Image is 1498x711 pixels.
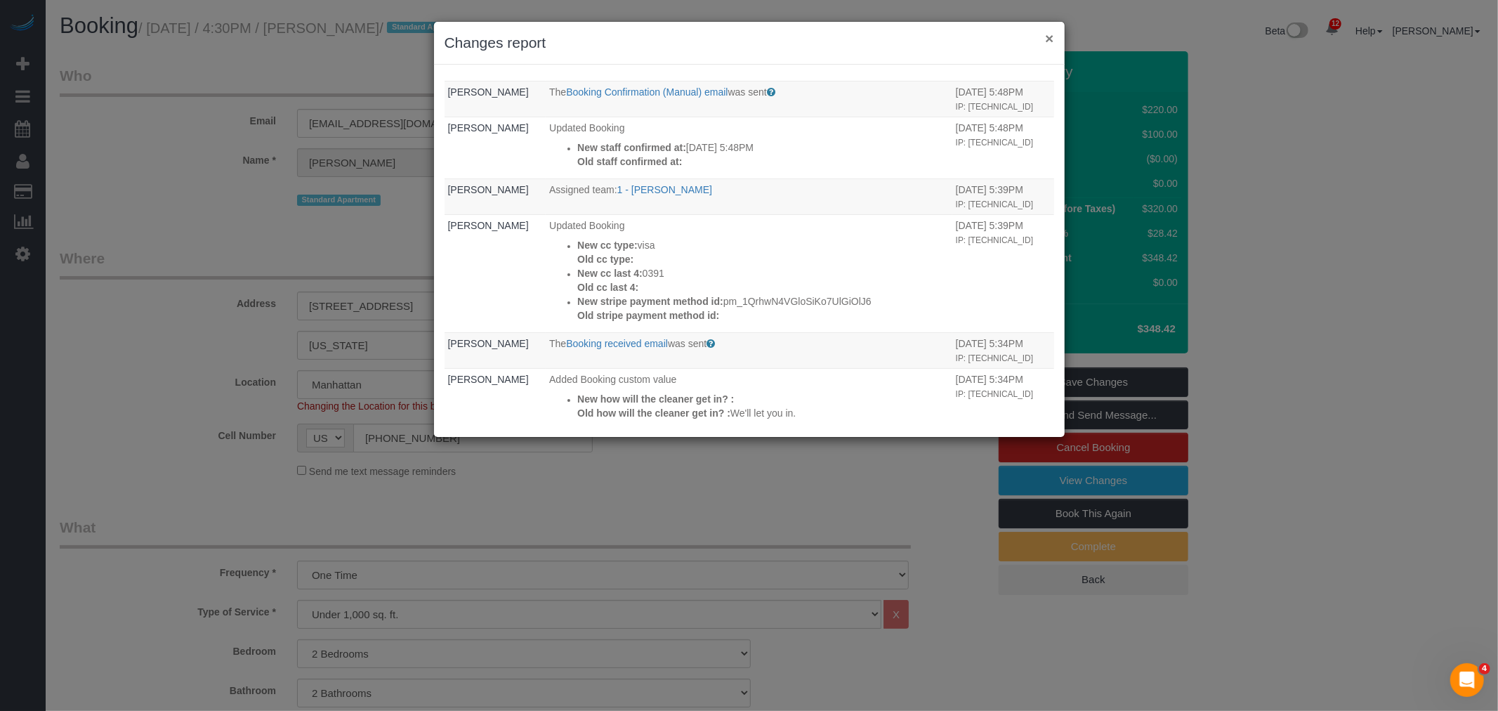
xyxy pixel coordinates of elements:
small: IP: [TECHNICAL_ID] [956,200,1033,209]
a: [PERSON_NAME] [448,86,529,98]
td: What [546,368,952,430]
td: When [952,81,1054,117]
strong: New cc type: [577,240,638,251]
span: The [549,86,566,98]
a: [PERSON_NAME] [448,184,529,195]
td: Who [445,117,546,178]
strong: Old how will the cleaner get in? : [577,407,730,419]
td: When [952,178,1054,214]
a: Booking Confirmation (Manual) email [566,86,728,98]
td: Who [445,81,546,117]
span: Added Booking custom value [549,374,676,385]
span: Updated Booking [549,122,624,133]
p: We'll let you in. [577,406,949,420]
a: Booking received email [566,338,668,349]
strong: Old stripe payment method id: [577,310,719,321]
span: Updated Booking [549,220,624,231]
td: Who [445,214,546,332]
td: What [546,214,952,332]
td: What [546,178,952,214]
a: [PERSON_NAME] [448,338,529,349]
h3: Changes report [445,32,1054,53]
button: × [1045,31,1053,46]
a: [PERSON_NAME] [448,220,529,231]
p: [DATE] 5:48PM [577,141,949,155]
strong: Old cc last 4: [577,282,638,293]
span: was sent [728,86,767,98]
span: Assigned team: [549,184,617,195]
sui-modal: Changes report [434,22,1065,437]
strong: Old staff confirmed at: [577,156,682,167]
small: IP: [TECHNICAL_ID] [956,138,1033,148]
td: When [952,332,1054,368]
p: visa [577,238,949,252]
strong: New stripe payment method id: [577,296,723,307]
td: What [546,117,952,178]
small: IP: [TECHNICAL_ID] [956,102,1033,112]
a: [PERSON_NAME] [448,374,529,385]
td: Who [445,332,546,368]
iframe: Intercom live chat [1450,663,1484,697]
td: Who [445,178,546,214]
p: 0391 [577,266,949,280]
small: IP: [TECHNICAL_ID] [956,353,1033,363]
td: What [546,332,952,368]
td: What [546,81,952,117]
span: 4 [1479,663,1490,674]
strong: New cc last 4: [577,268,643,279]
td: Who [445,368,546,430]
span: The [549,338,566,349]
a: [PERSON_NAME] [448,122,529,133]
small: IP: [TECHNICAL_ID] [956,235,1033,245]
td: When [952,368,1054,430]
span: was sent [668,338,707,349]
p: pm_1QrhwN4VGloSiKo7UlGiOlJ6 [577,294,949,308]
td: When [952,117,1054,178]
strong: Old cc type: [577,254,633,265]
td: When [952,214,1054,332]
a: 1 - [PERSON_NAME] [617,184,712,195]
strong: New how will the cleaner get in? : [577,393,734,405]
small: IP: [TECHNICAL_ID] [956,389,1033,399]
strong: New staff confirmed at: [577,142,686,153]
